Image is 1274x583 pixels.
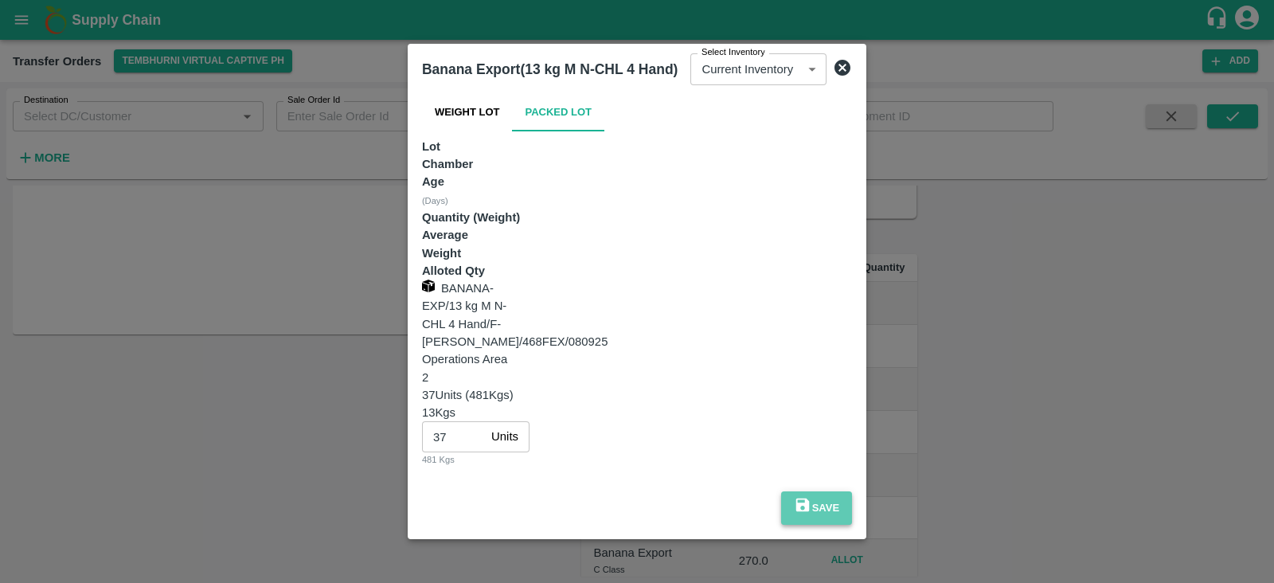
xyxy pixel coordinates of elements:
[422,371,428,384] span: 2
[422,389,514,401] span: 37 Units ( 481 Kgs)
[422,140,440,153] span: Lot
[422,175,444,188] b: Age
[422,452,530,467] div: 481 Kgs
[422,211,520,224] span: Quantity (Weight)
[491,428,518,445] p: Units
[422,280,435,292] img: box
[422,264,485,277] span: Alloted Qty
[781,491,852,525] button: Save
[701,61,793,78] p: Current Inventory
[422,353,507,366] span: Operations Area
[422,406,455,419] span: 13 Kgs
[422,158,473,170] span: Chamber
[422,61,678,77] b: Banana Export(13 kg M N-CHL 4 Hand)
[422,196,448,205] span: (Days)
[422,93,513,131] button: Weight Lot
[701,46,765,59] label: Select Inventory
[513,93,605,131] button: Packed Lot
[422,229,468,259] span: Average Weight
